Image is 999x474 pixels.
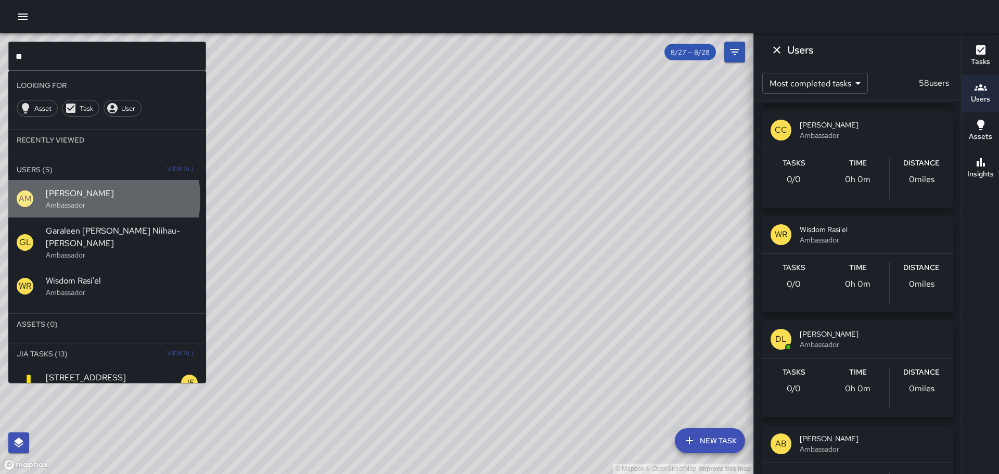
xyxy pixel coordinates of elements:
[971,94,990,105] h6: Users
[46,371,181,384] span: [STREET_ADDRESS]
[849,158,867,169] h6: Time
[675,428,745,453] button: New Task
[116,104,141,113] span: User
[849,367,867,378] h6: Time
[8,130,206,150] li: Recently Viewed
[762,216,953,312] button: WRWisdom Rasi'elAmbassadorTasks0/0Time0h 0mDistance0miles
[19,193,32,205] p: AM
[903,262,940,274] h6: Distance
[8,217,206,267] div: GLGaraleen [PERSON_NAME] Niihau-[PERSON_NAME]Ambassador
[800,433,945,444] span: [PERSON_NAME]
[962,112,999,150] button: Assets
[967,169,994,180] h6: Insights
[969,131,992,143] h6: Assets
[962,150,999,187] button: Insights
[29,104,57,113] span: Asset
[74,104,99,113] span: Task
[787,42,813,58] h6: Users
[903,158,940,169] h6: Distance
[184,377,195,389] p: JE
[46,287,198,298] p: Ambassador
[787,173,801,186] p: 0 / 0
[800,224,945,235] span: Wisdom Rasi'el
[8,267,206,305] div: WRWisdom Rasi'elAmbassador
[8,314,206,335] li: Assets (0)
[46,225,198,250] span: Garaleen [PERSON_NAME] Niihau-[PERSON_NAME]
[849,262,867,274] h6: Time
[766,40,787,60] button: Dismiss
[46,250,198,260] p: Ambassador
[962,37,999,75] button: Tasks
[762,73,868,94] div: Most completed tasks
[104,100,142,117] div: User
[845,173,870,186] p: 0h 0m
[775,333,787,345] p: DL
[845,278,870,290] p: 0h 0m
[46,200,198,210] p: Ambassador
[8,343,206,364] li: Jia Tasks (13)
[724,42,745,62] button: Filters
[845,382,870,395] p: 0h 0m
[915,77,953,89] p: 58 users
[787,382,801,395] p: 0 / 0
[164,159,198,180] button: View All
[909,278,934,290] p: 0 miles
[909,173,934,186] p: 0 miles
[762,111,953,208] button: CC[PERSON_NAME]AmbassadorTasks0/0Time0h 0mDistance0miles
[19,280,31,292] p: WR
[8,364,206,402] div: [STREET_ADDRESS]86e257c0 • Street Performers Observed
[167,345,195,362] span: View All
[800,339,945,350] span: Ambassador
[787,278,801,290] p: 0 / 0
[903,367,940,378] h6: Distance
[800,235,945,245] span: Ambassador
[962,75,999,112] button: Users
[46,275,198,287] span: Wisdom Rasi'el
[800,329,945,339] span: [PERSON_NAME]
[8,75,206,96] li: Looking For
[164,343,198,364] button: View All
[800,120,945,130] span: [PERSON_NAME]
[664,48,716,57] span: 8/27 — 8/28
[783,262,805,274] h6: Tasks
[775,228,787,241] p: WR
[167,161,195,178] span: View All
[800,130,945,140] span: Ambassador
[800,444,945,454] span: Ambassador
[783,367,805,378] h6: Tasks
[775,438,787,450] p: AB
[62,100,99,117] div: Task
[8,180,206,217] div: AM[PERSON_NAME]Ambassador
[762,321,953,417] button: DL[PERSON_NAME]AmbassadorTasks0/0Time0h 0mDistance0miles
[909,382,934,395] p: 0 miles
[971,56,990,68] h6: Tasks
[19,236,31,249] p: GL
[783,158,805,169] h6: Tasks
[46,187,198,200] span: [PERSON_NAME]
[8,159,206,180] li: Users (5)
[17,100,58,117] div: Asset
[775,124,787,136] p: CC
